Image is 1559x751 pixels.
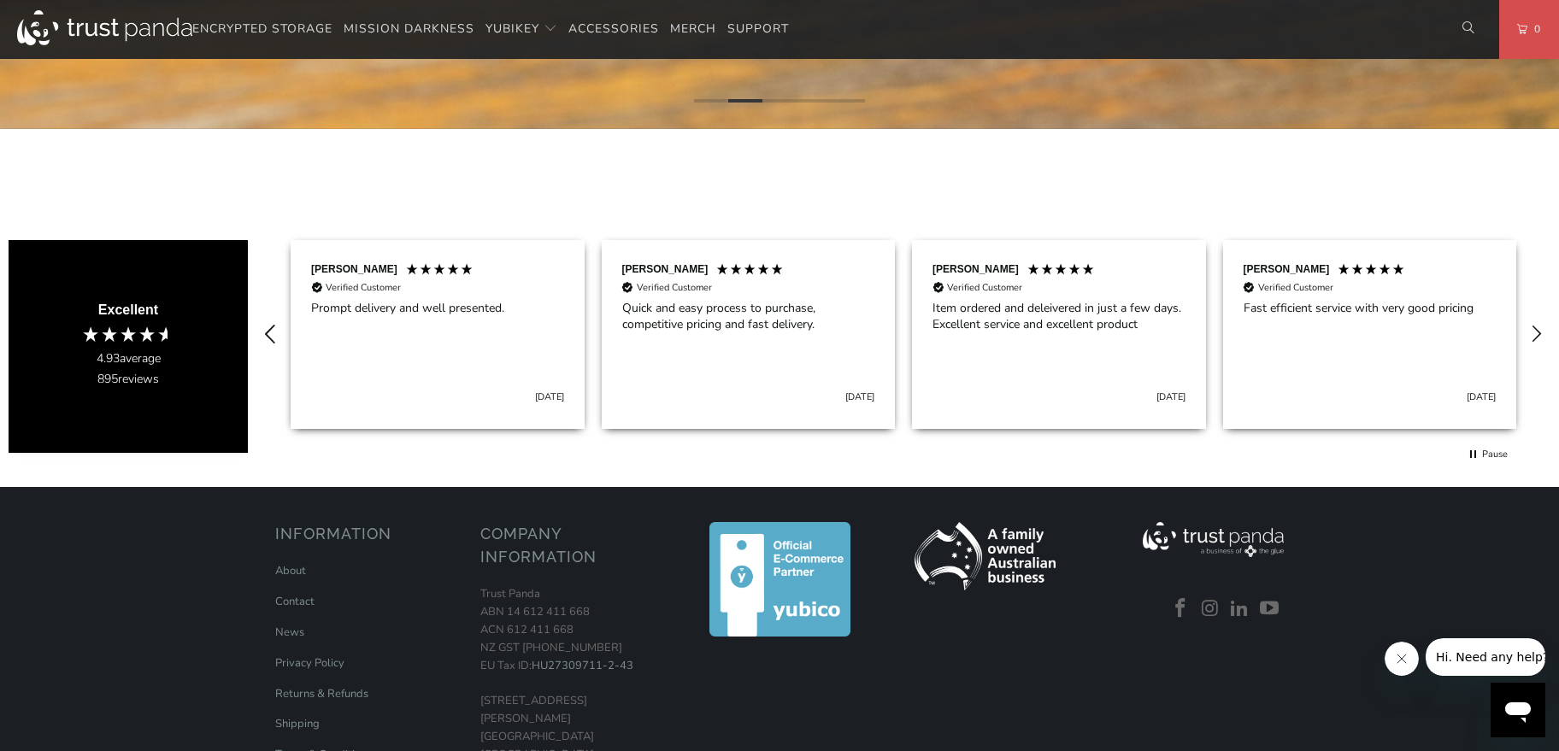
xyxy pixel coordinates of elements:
[97,371,159,388] div: reviews
[797,99,831,103] li: Page dot 4
[1467,390,1496,403] div: [DATE]
[1527,20,1541,38] span: 0
[97,350,161,367] div: average
[405,262,478,280] div: 5 Stars
[1027,262,1099,280] div: 5 Stars
[845,390,874,403] div: [DATE]
[1168,598,1193,620] a: Trust Panda Australia on Facebook
[10,12,123,26] span: Hi. Need any help?
[568,9,659,50] a: Accessories
[98,301,158,320] div: Excellent
[192,9,332,50] a: Encrypted Storage
[1337,262,1409,280] div: 5 Stars
[275,655,344,671] a: Privacy Policy
[81,325,175,343] div: 4.93 Stars
[275,625,304,640] a: News
[932,262,1019,277] div: [PERSON_NAME]
[247,311,294,358] div: REVIEWS.io Carousel Scroll Left
[275,594,315,609] a: Contact
[715,262,788,280] div: 5 Stars
[1197,598,1223,620] a: Trust Panda Australia on Instagram
[1426,638,1545,676] iframe: Message from company
[275,563,306,578] a: About
[192,9,789,50] nav: Translation missing: en.navigation.header.main_nav
[485,21,539,37] span: YubiKey
[727,9,789,50] a: Support
[1468,446,1508,461] div: Pause carousel
[1156,390,1185,403] div: [DATE]
[670,9,716,50] a: Merch
[932,300,1185,333] div: Item ordered and deleivered in just a few days. Excellent service and excellent product
[694,99,728,103] li: Page dot 1
[532,658,633,673] a: HU27309711-2-43
[248,223,1559,446] div: Customer reviews carousel with auto-scroll controls
[1258,281,1333,294] div: Verified Customer
[903,240,1215,429] div: Review by Raymond B, 5 out of 5 stars
[1515,314,1556,355] div: REVIEWS.io Carousel Scroll Right
[1482,448,1508,461] div: Pause
[1244,300,1497,317] div: Fast efficient service with very good pricing
[17,10,192,45] img: Trust Panda Australia
[622,262,709,277] div: [PERSON_NAME]
[311,300,564,317] div: Prompt delivery and well presented.
[9,163,1550,217] iframe: Reviews Widget
[326,281,401,294] div: Verified Customer
[947,281,1022,294] div: Verified Customer
[97,350,120,367] span: 4.93
[1385,642,1419,676] iframe: Close message
[568,21,659,37] span: Accessories
[593,240,904,429] div: Review by Dale B, 5 out of 5 stars
[670,21,716,37] span: Merch
[311,262,397,277] div: [PERSON_NAME]
[192,21,332,37] span: Encrypted Storage
[282,240,593,429] div: Review by Xavier A, 5 out of 5 stars
[1244,262,1330,277] div: [PERSON_NAME]
[1256,598,1282,620] a: Trust Panda Australia on YouTube
[728,99,762,103] li: Page dot 2
[344,9,474,50] a: Mission Darkness
[831,99,865,103] li: Page dot 5
[535,390,564,403] div: [DATE]
[1491,683,1545,737] iframe: Button to launch messaging window
[275,686,368,701] a: Returns & Refunds
[637,281,712,294] div: Verified Customer
[622,300,875,333] div: Quick and easy process to purchase, competitive pricing and fast delivery.
[727,21,789,37] span: Support
[762,99,797,103] li: Page dot 3
[282,223,1525,446] div: Customer reviews
[485,9,557,50] summary: YubiKey
[1215,240,1526,429] div: Review by Frederick C, 5 out of 5 stars
[344,21,474,37] span: Mission Darkness
[275,716,320,731] a: Shipping
[97,371,118,387] span: 895
[1227,598,1253,620] a: Trust Panda Australia on LinkedIn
